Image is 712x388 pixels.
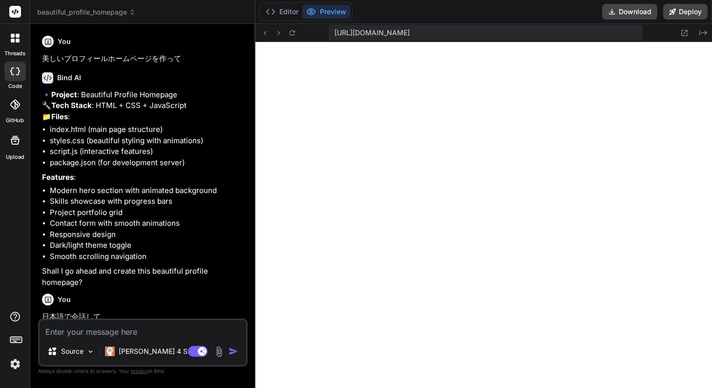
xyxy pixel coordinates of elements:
[50,196,246,207] li: Skills showcase with progress bars
[663,4,708,20] button: Deploy
[8,82,22,90] label: code
[42,53,246,65] p: 美しいプロフィールホームページを作って
[213,346,225,357] img: attachment
[58,295,71,304] h6: You
[262,5,302,19] button: Editor
[58,37,71,46] h6: You
[50,146,246,157] li: script.js (interactive features)
[50,124,246,135] li: index.html (main page structure)
[42,311,246,323] p: 日本語で会話して
[57,73,81,83] h6: Bind AI
[51,101,92,110] strong: Tech Stack
[42,89,246,123] p: 🔹 : Beautiful Profile Homepage 🔧 : HTML + CSS + JavaScript 📁 :
[50,251,246,262] li: Smooth scrolling navigation
[42,172,246,183] p: :
[50,229,246,240] li: Responsive design
[51,112,68,121] strong: Files
[50,135,246,147] li: styles.css (beautiful styling with animations)
[86,347,95,356] img: Pick Models
[51,90,77,99] strong: Project
[50,185,246,196] li: Modern hero section with animated background
[42,172,74,182] strong: Features
[6,116,24,125] label: GitHub
[38,366,248,376] p: Always double-check its answers. Your in Bind
[119,346,191,356] p: [PERSON_NAME] 4 S..
[50,207,246,218] li: Project portfolio grid
[335,28,410,38] span: [URL][DOMAIN_NAME]
[50,157,246,169] li: package.json (for development server)
[6,153,24,161] label: Upload
[42,266,246,288] p: Shall I go ahead and create this beautiful profile homepage?
[50,218,246,229] li: Contact form with smooth animations
[131,368,148,374] span: privacy
[50,240,246,251] li: Dark/light theme toggle
[105,346,115,356] img: Claude 4 Sonnet
[61,346,84,356] p: Source
[37,7,136,17] span: beautiful_profile_homepage
[7,356,23,372] img: settings
[602,4,657,20] button: Download
[255,42,712,388] iframe: Preview
[4,49,25,58] label: threads
[302,5,350,19] button: Preview
[229,346,238,356] img: icon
